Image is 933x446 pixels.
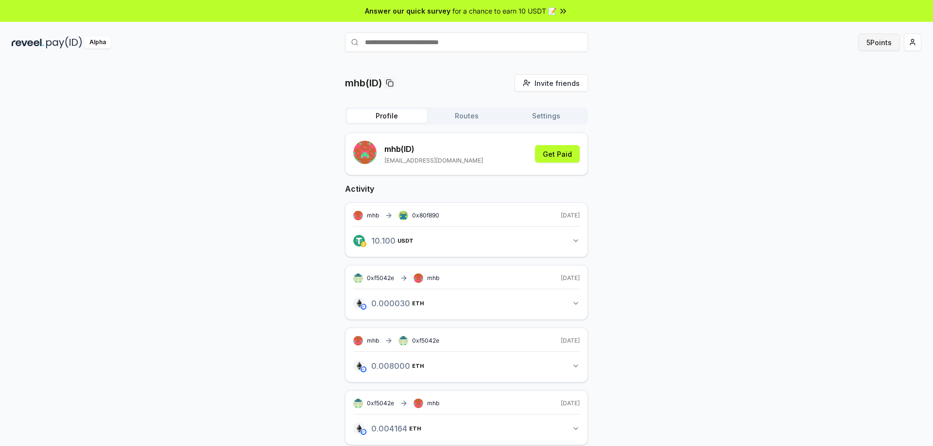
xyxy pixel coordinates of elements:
[384,143,483,155] p: mhb (ID)
[384,157,483,165] p: [EMAIL_ADDRESS][DOMAIN_NAME]
[561,274,580,282] span: [DATE]
[506,109,586,123] button: Settings
[412,337,439,344] span: 0xf5042e
[367,399,394,407] span: 0xf5042e
[353,297,365,309] img: logo.png
[46,36,82,49] img: pay_id
[412,212,439,219] span: 0x80f890
[515,74,588,92] button: Invite friends
[535,78,580,88] span: Invite friends
[353,358,580,374] button: 0.008000ETH
[427,274,439,282] span: mhb
[858,33,900,51] button: 5Points
[347,109,427,123] button: Profile
[345,76,382,90] p: mhb(ID)
[367,212,379,219] span: mhb
[361,304,366,310] img: base-network.png
[353,420,580,437] button: 0.004164ETH
[345,183,588,195] h2: Activity
[84,36,111,49] div: Alpha
[367,274,394,281] span: 0xf5042e
[535,145,580,163] button: Get Paid
[353,232,580,249] button: 10.100USDT
[367,337,379,345] span: mhb
[561,337,580,345] span: [DATE]
[353,423,365,434] img: logo.png
[365,6,450,16] span: Answer our quick survey
[561,212,580,219] span: [DATE]
[427,399,439,407] span: mhb
[427,109,506,123] button: Routes
[452,6,556,16] span: for a chance to earn 10 USDT 📝
[561,399,580,407] span: [DATE]
[353,235,365,247] img: logo.png
[361,241,366,247] img: logo.png
[353,295,580,312] button: 0.000030ETH
[361,366,366,372] img: base-network.png
[361,429,366,435] img: base-network.png
[12,36,44,49] img: reveel_dark
[353,360,365,372] img: logo.png
[412,363,424,369] span: ETH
